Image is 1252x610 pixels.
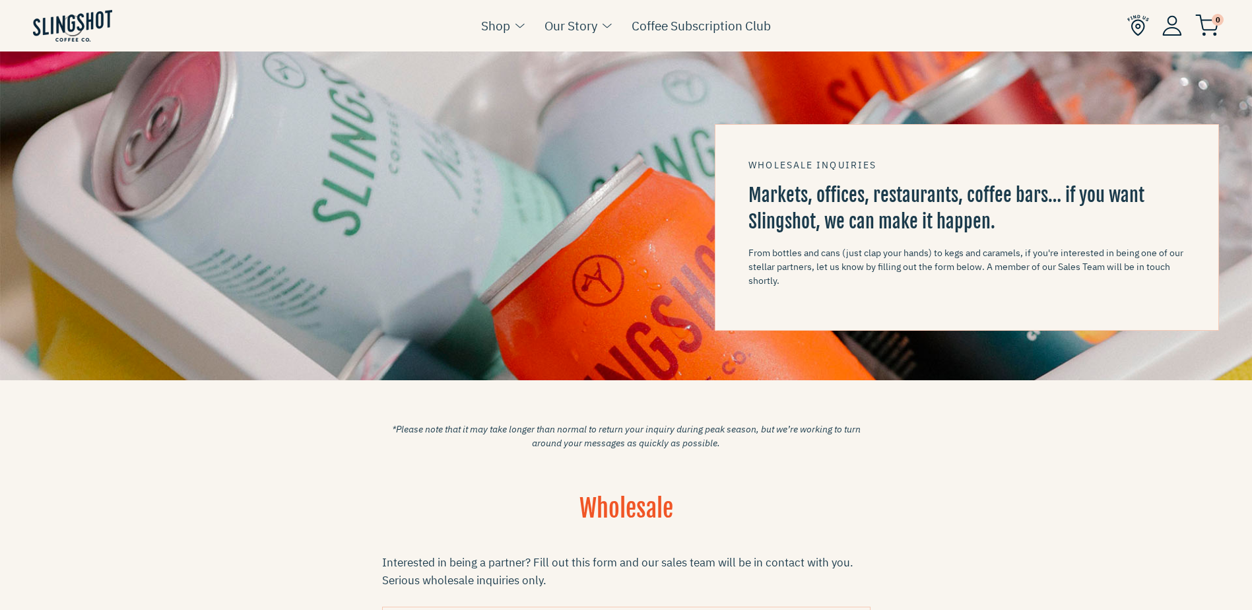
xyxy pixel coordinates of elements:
[382,554,871,590] div: Interested in being a partner? Fill out this form and our sales team will be in contact with you....
[392,423,861,449] em: *Please note that it may take longer than normal to return your inquiry during peak season, but w...
[748,158,1185,172] div: WHOLESALE INQUIRIES
[382,492,871,542] h1: Wholesale
[748,182,1185,234] h3: Markets, offices, restaurants, coffee bars… if you want Slingshot, we can make it happen.
[544,16,597,36] a: Our Story
[632,16,771,36] a: Coffee Subscription Club
[1127,15,1149,36] img: Find Us
[481,16,510,36] a: Shop
[1195,17,1219,33] a: 0
[1162,15,1182,36] img: Account
[1195,15,1219,36] img: cart
[748,246,1185,288] p: From bottles and cans (just clap your hands) to kegs and caramels, if you're interested in being ...
[1212,14,1224,26] span: 0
